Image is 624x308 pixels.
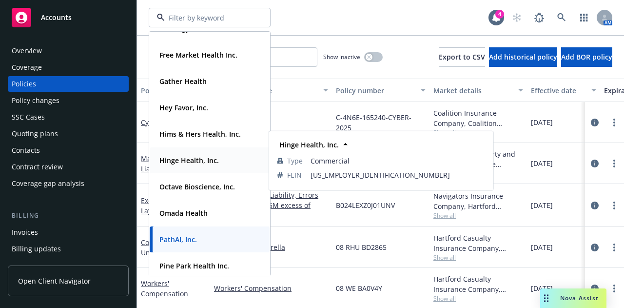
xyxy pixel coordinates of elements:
div: Invoices [12,225,38,240]
span: B024LEXZ0J01UNV [336,200,395,210]
span: Commercial [311,156,485,166]
a: Commercial Umbrella [141,238,180,257]
strong: Octave Bioscience, Inc. [159,182,235,191]
strong: Pine Park Health Inc. [159,261,229,270]
div: Contract review [12,159,63,175]
span: 08 RHU BD2865 [336,242,387,252]
a: Coverage [8,60,129,75]
div: Hartford Casualty Insurance Company, Hartford Insurance Group [433,274,523,294]
a: Management Liability [141,154,184,173]
a: circleInformation [589,117,601,128]
a: Start snowing [507,8,526,27]
div: Coalition Insurance Company, Coalition Insurance Solutions (Carrier) [433,108,523,128]
a: Cyber [141,118,160,127]
div: 4 [495,10,504,19]
span: C-4N6E-165240-CYBER-2025 [336,112,426,133]
div: Market details [433,85,512,96]
span: Show all [433,294,523,303]
div: Policy details [141,85,195,96]
div: Billing [8,211,129,221]
a: Invoices [8,225,129,240]
a: more [608,242,620,253]
span: [DATE] [531,117,553,127]
span: [DATE] [531,200,553,210]
span: Add BOR policy [561,52,612,62]
span: Add historical policy [489,52,557,62]
span: Open Client Navigator [18,276,91,286]
a: Coverage gap analysis [8,176,129,191]
a: Switch app [574,8,594,27]
a: Contract review [8,159,129,175]
span: Show all [433,253,523,262]
a: SSC Cases [8,109,129,125]
a: Contacts [8,143,129,158]
a: Report a Bug [529,8,549,27]
span: Show all [433,128,523,137]
a: Commercial Umbrella [214,242,328,252]
div: Policies [12,76,36,92]
a: circleInformation [589,200,601,211]
span: Show inactive [323,53,360,61]
span: FEIN [287,170,302,180]
strong: Hims & Hers Health, Inc. [159,129,241,139]
strong: Omada Health [159,208,208,218]
strong: Hinge Health, Inc. [159,156,219,165]
a: circleInformation [589,242,601,253]
div: Drag to move [540,288,552,308]
span: Type [287,156,303,166]
a: Policy changes [8,93,129,108]
strong: Free Market Health Inc. [159,50,237,60]
a: Billing updates [8,241,129,257]
button: Policy number [332,79,429,102]
a: Excess Liability [141,196,205,215]
a: more [608,117,620,128]
button: Add historical policy [489,47,557,67]
div: Hartford Casualty Insurance Company, Hartford Insurance Group [433,233,523,253]
span: - 2nd Layer-$5Mxs$15M [141,196,205,215]
button: Policy details [137,79,210,102]
div: Quoting plans [12,126,58,142]
div: Billing updates [12,241,61,257]
span: Accounts [41,14,72,21]
span: 08 WE BA0V4Y [336,283,382,293]
a: Search [552,8,571,27]
span: [US_EMPLOYER_IDENTIFICATION_NUMBER] [311,170,485,180]
a: more [608,158,620,169]
button: Effective date [527,79,600,102]
strong: PathAI, Inc. [159,235,197,244]
button: Export to CSV [439,47,485,67]
span: Nova Assist [560,294,599,302]
div: Policy changes [12,93,59,108]
button: Nova Assist [540,288,606,308]
div: Navigators Insurance Company, Hartford Insurance Group [433,191,523,211]
span: [DATE] [531,283,553,293]
a: more [608,283,620,294]
input: Filter by keyword [165,13,251,23]
a: Excess - Product Liability, Errors and Omissions $5M excess of $15M [214,190,328,221]
div: Overview [12,43,42,59]
div: Coverage [12,60,42,75]
a: Quoting plans [8,126,129,142]
span: [DATE] [531,242,553,252]
div: Coverage gap analysis [12,176,84,191]
span: Export to CSV [439,52,485,62]
strong: Hey Favor, Inc. [159,103,208,112]
span: Show all [433,211,523,220]
a: circleInformation [589,283,601,294]
strong: Hinge Health, Inc. [279,140,339,149]
a: Overview [8,43,129,59]
a: Workers' Compensation [214,283,328,293]
div: SSC Cases [12,109,45,125]
strong: Gather Health [159,77,207,86]
a: more [608,200,620,211]
a: Accounts [8,4,129,31]
a: circleInformation [589,158,601,169]
div: Contacts [12,143,40,158]
div: Policy number [336,85,415,96]
a: Cyber Liability [214,117,328,127]
span: [DATE] [531,158,553,168]
div: Effective date [531,85,585,96]
button: Lines of coverage [210,79,332,102]
a: Workers' Compensation [141,279,188,298]
button: Add BOR policy [561,47,612,67]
